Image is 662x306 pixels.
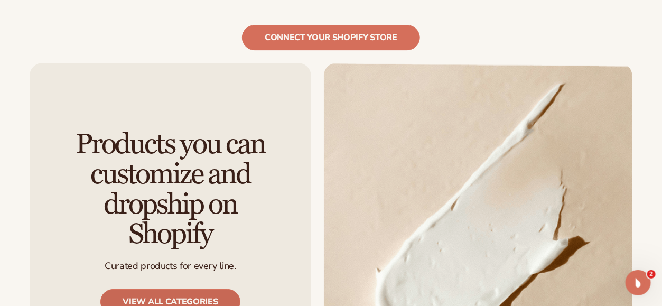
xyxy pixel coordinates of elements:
iframe: Intercom live chat [626,270,651,295]
h2: Products you can customize and dropship on Shopify [59,129,282,249]
p: Curated products for every line. [105,260,236,272]
a: connect your shopify store [242,25,420,50]
span: 2 [647,270,656,279]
